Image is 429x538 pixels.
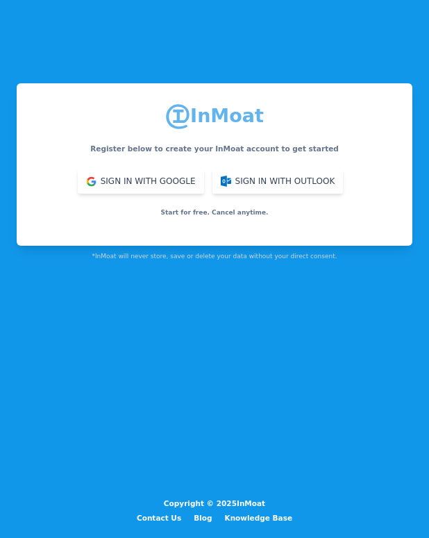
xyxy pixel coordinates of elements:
img: ... [86,176,96,187]
a: InMoat [237,497,265,510]
a: Blog [187,511,218,526]
h6: Register below to create your InMoat account to get started [58,144,371,154]
h6: InMoat [165,96,264,137]
a: Knowledge Base [219,511,299,526]
button: Sign in with Outlook [212,169,344,194]
h6: Start for free. Cancel anytime. [58,208,371,217]
img: logo [165,104,190,129]
div: Copyright © 2025 [17,496,412,511]
a: Contact Us [131,511,187,526]
div: *InMoat will never store, save or delete your data without your direct consent. [92,252,337,260]
button: Sign in with Google [78,169,204,194]
img: ... [221,176,231,186]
